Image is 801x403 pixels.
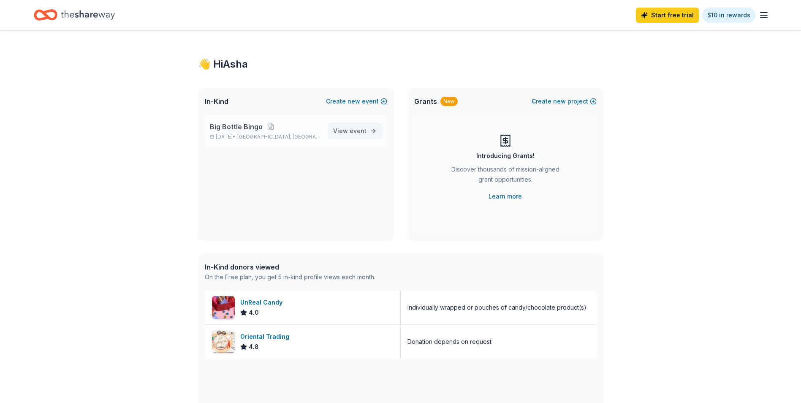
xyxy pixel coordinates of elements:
[489,191,522,201] a: Learn more
[328,123,382,139] a: View event
[326,96,387,106] button: Createnewevent
[414,96,437,106] span: Grants
[205,96,228,106] span: In-Kind
[240,297,286,308] div: UnReal Candy
[448,164,563,188] div: Discover thousands of mission-aligned grant opportunities.
[350,127,367,134] span: event
[532,96,597,106] button: Createnewproject
[440,97,458,106] div: New
[205,262,375,272] div: In-Kind donors viewed
[34,5,115,25] a: Home
[636,8,699,23] a: Start free trial
[702,8,755,23] a: $10 in rewards
[476,151,535,161] div: Introducing Grants!
[212,330,235,353] img: Image for Oriental Trading
[210,133,321,140] p: [DATE] •
[240,332,293,342] div: Oriental Trading
[205,272,375,282] div: On the Free plan, you get 5 in-kind profile views each month.
[198,57,603,71] div: 👋 Hi Asha
[249,308,259,318] span: 4.0
[407,302,586,313] div: Individually wrapped or pouches of candy/chocolate product(s)
[348,96,360,106] span: new
[237,133,320,140] span: [GEOGRAPHIC_DATA], [GEOGRAPHIC_DATA]
[249,342,259,352] span: 4.8
[210,122,263,132] span: Big Bottle Bingo
[212,296,235,319] img: Image for UnReal Candy
[333,126,367,136] span: View
[553,96,566,106] span: new
[407,337,491,347] div: Donation depends on request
